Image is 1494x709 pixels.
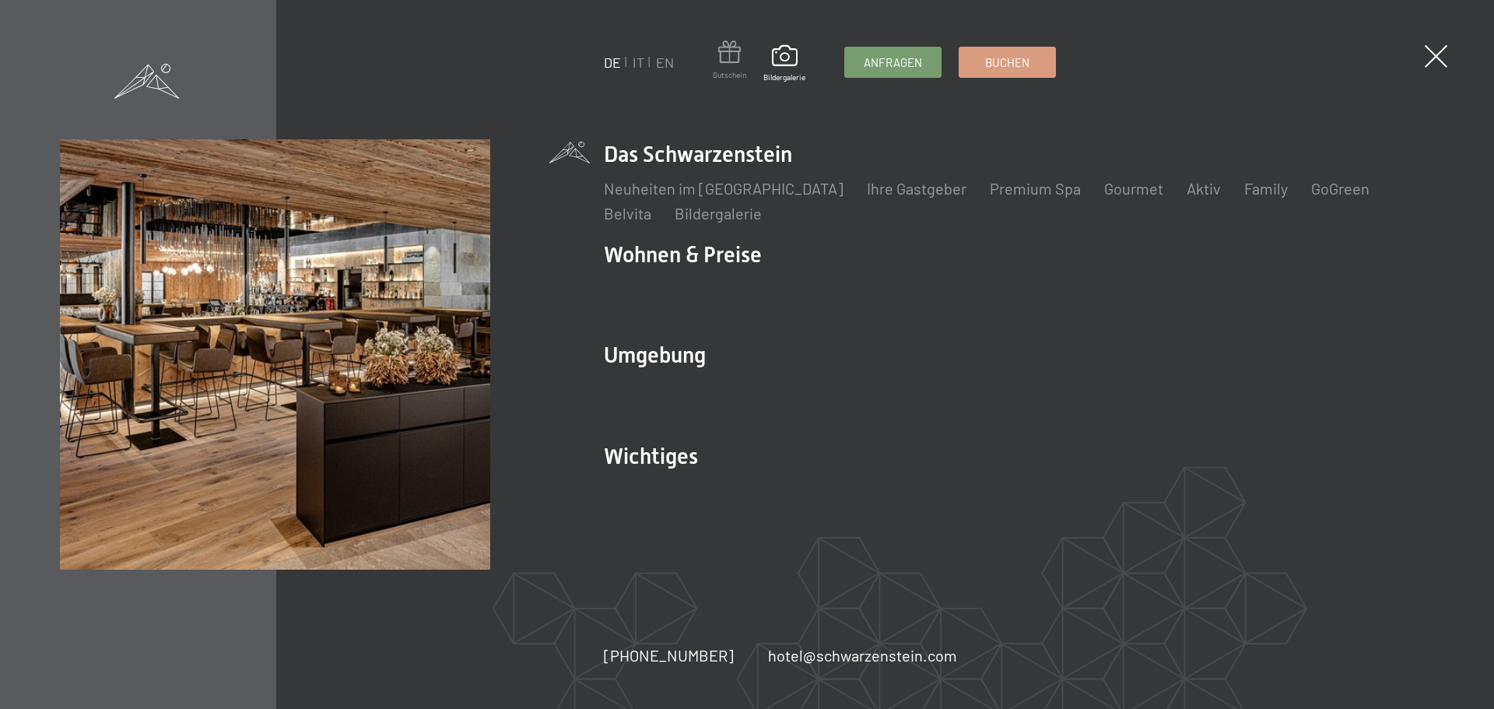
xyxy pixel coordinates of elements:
a: hotel@schwarzenstein.com [768,644,957,666]
a: IT [633,54,644,71]
a: GoGreen [1311,179,1369,198]
a: Anfragen [845,47,941,77]
span: Anfragen [864,54,922,71]
a: Bildergalerie [763,45,805,82]
a: Aktiv [1187,179,1221,198]
span: Gutschein [713,69,746,80]
span: Buchen [985,54,1029,71]
a: Family [1244,179,1288,198]
a: Ihre Gastgeber [867,179,966,198]
a: EN [656,54,674,71]
a: DE [604,54,621,71]
a: Neuheiten im [GEOGRAPHIC_DATA] [604,179,843,198]
a: Gourmet [1104,179,1163,198]
span: Bildergalerie [763,72,805,82]
a: [PHONE_NUMBER] [604,644,734,666]
a: Bildergalerie [675,204,762,223]
a: Belvita [604,204,651,223]
a: Premium Spa [990,179,1081,198]
a: Gutschein [713,40,746,80]
span: [PHONE_NUMBER] [604,646,734,665]
a: Buchen [959,47,1055,77]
